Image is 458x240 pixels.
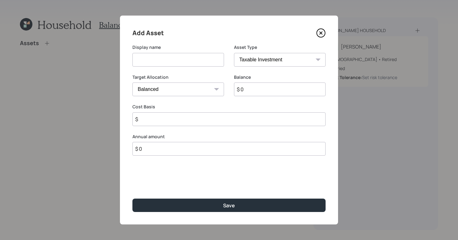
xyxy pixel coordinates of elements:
[132,28,164,38] h4: Add Asset
[234,44,326,50] label: Asset Type
[234,74,326,80] label: Balance
[132,44,224,50] label: Display name
[132,199,326,212] button: Save
[223,202,235,209] div: Save
[132,104,326,110] label: Cost Basis
[132,134,326,140] label: Annual amount
[132,74,224,80] label: Target Allocation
